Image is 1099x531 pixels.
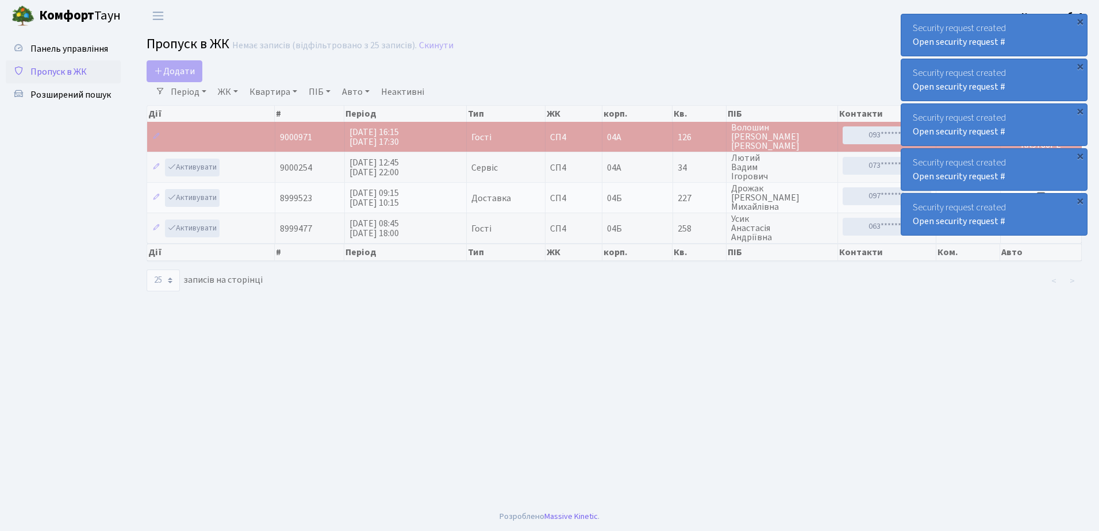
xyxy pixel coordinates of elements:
span: СП4 [550,163,597,172]
div: × [1074,150,1086,161]
span: [DATE] 09:15 [DATE] 10:15 [349,187,399,209]
div: Security request created [901,149,1087,190]
th: Кв. [673,244,727,261]
th: Тип [467,244,545,261]
span: СП4 [550,194,597,203]
select: записів на сторінці [147,270,180,291]
th: ПІБ [727,106,838,122]
div: Security request created [901,59,1087,101]
div: Розроблено . [499,510,600,523]
span: Сервіс [471,163,498,172]
a: Активувати [165,159,220,176]
a: Квартира [245,82,302,102]
span: 34 [678,163,722,172]
span: Волошин [PERSON_NAME] [PERSON_NAME] [731,123,833,151]
span: 04Б [607,222,622,235]
a: Авто [337,82,374,102]
a: Скинути [419,40,454,51]
span: 9000254 [280,161,312,174]
a: Open security request # [913,80,1005,93]
th: корп. [602,244,673,261]
th: Ком. [936,244,1001,261]
th: Дії [147,244,275,261]
a: Період [166,82,211,102]
span: Гості [471,133,491,142]
button: Переключити навігацію [144,6,172,25]
span: [DATE] 12:45 [DATE] 22:00 [349,156,399,179]
span: Усик Анастасія Андріївна [731,214,833,242]
a: Massive Kinetic [544,510,598,522]
th: # [275,244,344,261]
a: Open security request # [913,125,1005,138]
span: Панель управління [30,43,108,55]
a: Open security request # [913,170,1005,183]
a: Open security request # [913,215,1005,228]
a: Активувати [165,220,220,237]
th: # [275,106,344,122]
a: ПІБ [304,82,335,102]
a: Розширений пошук [6,83,121,106]
span: Розширений пошук [30,88,111,101]
span: Пропуск в ЖК [147,34,229,54]
th: Кв. [673,106,727,122]
th: Дії [147,106,275,122]
th: Контакти [838,244,936,261]
b: Комфорт [39,6,94,25]
div: × [1074,16,1086,27]
th: Період [344,244,467,261]
th: корп. [602,106,673,122]
a: Активувати [165,189,220,207]
span: Додати [154,65,195,78]
b: Консьєрж б. 4. [1021,10,1085,22]
a: Консьєрж б. 4. [1021,9,1085,23]
span: 04А [607,161,621,174]
span: 04А [607,131,621,144]
div: × [1074,105,1086,117]
div: Немає записів (відфільтровано з 25 записів). [232,40,417,51]
span: 258 [678,224,722,233]
th: ЖК [545,106,602,122]
span: 227 [678,194,722,203]
th: Тип [467,106,545,122]
label: записів на сторінці [147,270,263,291]
span: Доставка [471,194,511,203]
span: Дрожак [PERSON_NAME] Михайлівна [731,184,833,211]
div: Security request created [901,14,1087,56]
div: Security request created [901,194,1087,235]
a: Пропуск в ЖК [6,60,121,83]
span: Пропуск в ЖК [30,66,87,78]
th: Авто [1000,244,1082,261]
div: × [1074,195,1086,206]
span: Лютий Вадим Ігорович [731,153,833,181]
th: Період [344,106,467,122]
a: Open security request # [913,36,1005,48]
span: СП4 [550,133,597,142]
span: 9000971 [280,131,312,144]
th: ЖК [545,244,602,261]
span: 8999477 [280,222,312,235]
span: Гості [471,224,491,233]
a: Панель управління [6,37,121,60]
div: × [1074,60,1086,72]
span: СП4 [550,224,597,233]
img: logo.png [11,5,34,28]
span: 04Б [607,192,622,205]
th: ПІБ [727,244,838,261]
th: Контакти [838,106,936,122]
a: ЖК [213,82,243,102]
span: [DATE] 16:15 [DATE] 17:30 [349,126,399,148]
span: 8999523 [280,192,312,205]
div: Security request created [901,104,1087,145]
span: [DATE] 08:45 [DATE] 18:00 [349,217,399,240]
span: 126 [678,133,722,142]
a: Додати [147,60,202,82]
span: Таун [39,6,121,26]
a: Неактивні [376,82,429,102]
